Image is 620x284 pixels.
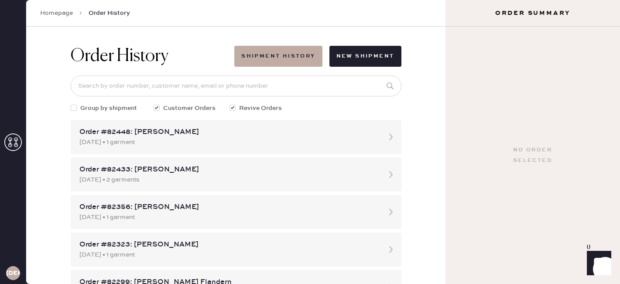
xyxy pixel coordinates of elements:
[80,103,137,113] span: Group by shipment
[79,175,377,185] div: [DATE] • 2 garments
[79,240,377,250] div: Order #82323: [PERSON_NAME]
[445,9,620,17] h3: Order Summary
[71,75,401,96] input: Search by order number, customer name, email or phone number
[79,137,377,147] div: [DATE] • 1 garment
[239,103,282,113] span: Revive Orders
[79,250,377,260] div: [DATE] • 1 garment
[163,103,216,113] span: Customer Orders
[329,46,401,67] button: New Shipment
[79,127,377,137] div: Order #82448: [PERSON_NAME]
[79,212,377,222] div: [DATE] • 1 garment
[6,270,20,276] h3: [DEMOGRAPHIC_DATA]
[79,164,377,175] div: Order #82433: [PERSON_NAME]
[71,46,168,67] h1: Order History
[513,145,552,166] div: No order selected
[234,46,322,67] button: Shipment History
[79,202,377,212] div: Order #82356: [PERSON_NAME]
[89,9,130,17] span: Order History
[40,9,73,17] a: Homepage
[579,245,616,282] iframe: Front Chat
